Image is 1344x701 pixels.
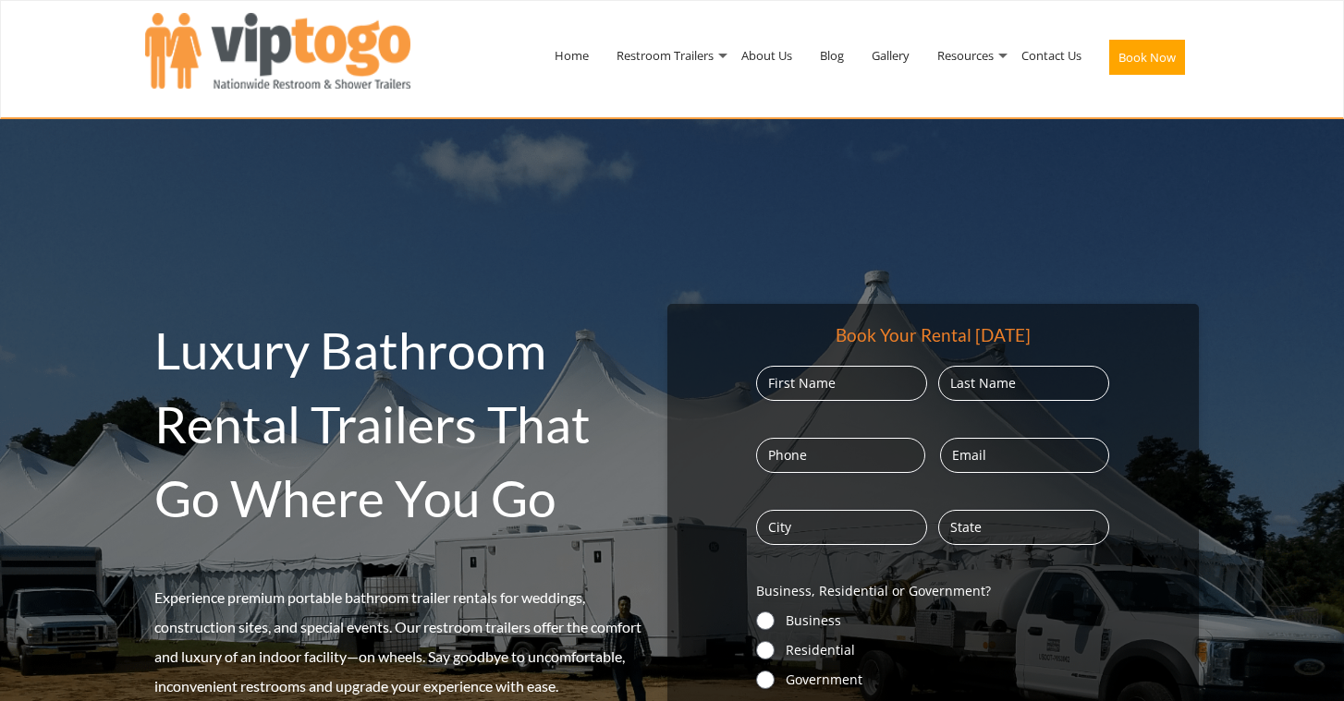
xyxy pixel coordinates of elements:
[145,13,410,89] img: VIPTOGO
[1095,7,1199,115] a: Book Now
[858,7,923,103] a: Gallery
[756,582,991,600] legend: Business, Residential or Government?
[923,7,1008,103] a: Resources
[154,313,658,535] h2: Luxury Bathroom Rental Trailers That Go Where You Go
[1008,7,1095,103] a: Contact Us
[756,510,927,545] input: City
[786,611,1109,630] label: Business
[603,7,727,103] a: Restroom Trailers
[938,366,1109,401] input: Last Name
[786,641,1109,659] label: Residential
[541,7,603,103] a: Home
[154,588,641,695] span: Experience premium portable bathroom trailer rentals for weddings, construction sites, and specia...
[836,322,1031,347] div: Book Your Rental [DATE]
[727,7,806,103] a: About Us
[756,366,927,401] input: First Name
[756,438,925,473] input: Phone
[786,671,1109,689] label: Government
[1109,40,1185,75] button: Book Now
[806,7,858,103] a: Blog
[938,510,1109,545] input: State
[940,438,1109,473] input: Email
